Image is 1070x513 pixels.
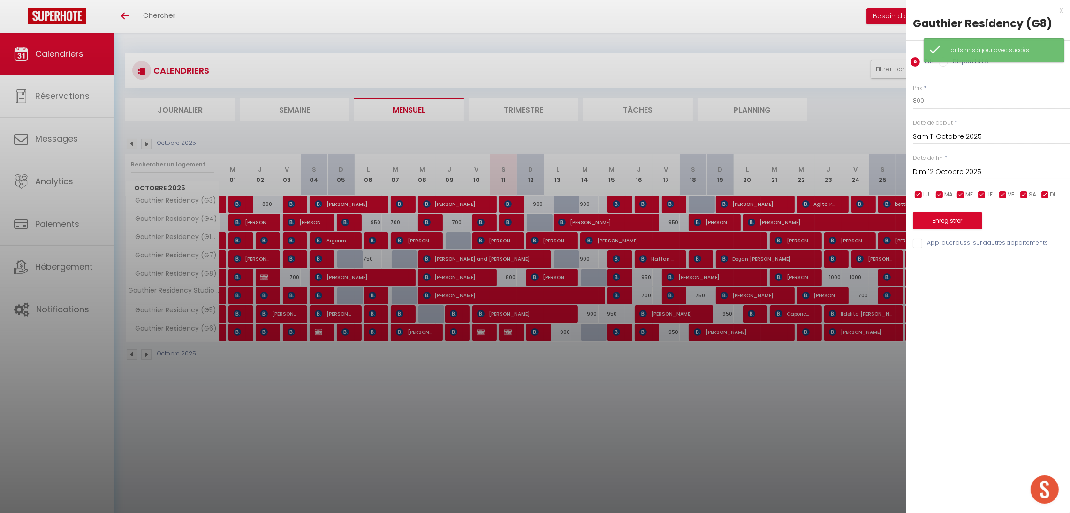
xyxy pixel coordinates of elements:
span: VE [1008,190,1014,199]
button: Enregistrer [913,212,982,229]
div: Ouvrir le chat [1031,475,1059,504]
div: Tarifs mis à jour avec succès [948,46,1055,55]
label: Date de début [913,119,953,128]
label: Date de fin [913,154,943,163]
label: Prix [920,57,934,68]
span: LU [923,190,929,199]
span: MA [944,190,953,199]
div: x [906,5,1063,16]
div: Gauthier Residency (G8) [913,16,1063,31]
span: DI [1050,190,1055,199]
label: Prix [913,84,922,93]
span: JE [987,190,993,199]
span: SA [1029,190,1036,199]
span: ME [965,190,973,199]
